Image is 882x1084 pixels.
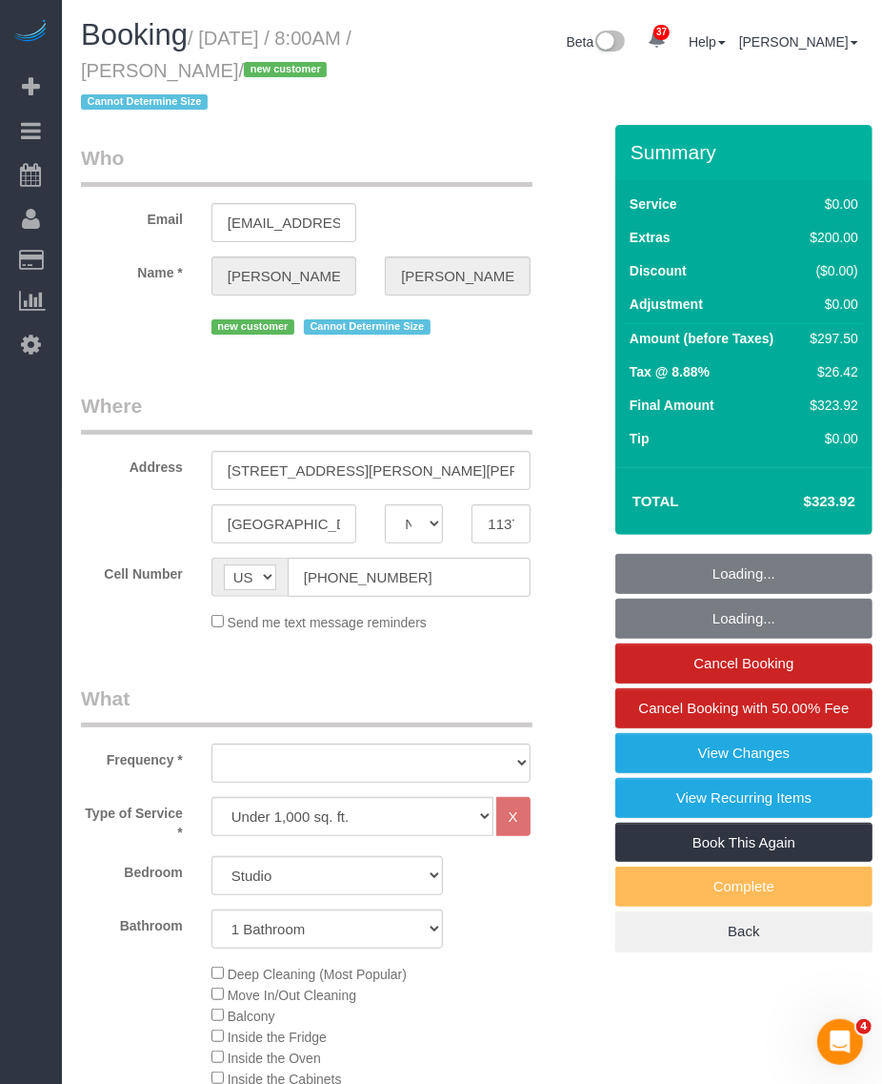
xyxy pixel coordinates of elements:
span: Cannot Determine Size [304,319,431,335]
legend: Where [81,392,532,435]
span: Deep Cleaning (Most Popular) [228,967,407,982]
legend: Who [81,144,532,187]
label: Bedroom [67,856,197,882]
label: Cell Number [67,558,197,583]
a: [PERSON_NAME] [739,34,858,50]
label: Bathroom [67,910,197,935]
h3: Summary [631,141,863,163]
input: Last Name [385,256,530,296]
label: Name * [67,256,197,282]
a: Cancel Booking with 50.00% Fee [615,688,872,728]
span: Move In/Out Cleaning [228,988,356,1003]
div: ($0.00) [803,261,858,280]
a: View Recurring Items [615,778,872,818]
div: $323.92 [803,396,858,415]
div: $0.00 [803,194,858,214]
input: First Name [211,256,356,296]
span: Cancel Booking with 50.00% Fee [639,700,850,716]
input: Email [211,203,356,242]
legend: What [81,685,532,727]
span: Cannot Determine Size [81,94,208,110]
label: Service [630,194,677,214]
span: Send me text message reminders [228,615,427,630]
a: View Changes [615,733,872,773]
a: Help [689,34,726,50]
label: Email [67,203,197,229]
div: $0.00 [803,295,858,314]
div: $200.00 [803,228,858,247]
label: Type of Service * [67,797,197,842]
label: Discount [630,261,687,280]
span: new customer [211,319,294,335]
img: New interface [593,31,625,55]
span: 37 [653,25,670,40]
small: / [DATE] / 8:00AM / [PERSON_NAME] [81,28,351,113]
span: 4 [856,1019,872,1034]
strong: Total [632,493,679,509]
a: Back [615,911,872,951]
input: City [211,504,356,543]
a: 37 [638,19,675,61]
input: Zip Code [471,504,530,543]
label: Amount (before Taxes) [630,329,773,348]
div: $0.00 [803,429,858,448]
input: Cell Number [288,558,531,597]
label: Frequency * [67,744,197,769]
label: Address [67,451,197,477]
span: Balcony [228,1009,275,1024]
label: Adjustment [630,295,703,314]
span: new customer [244,62,327,77]
label: Tax @ 8.88% [630,362,710,381]
iframe: Intercom live chat [817,1019,863,1065]
label: Extras [630,228,671,247]
a: Book This Again [615,823,872,863]
span: Inside the Oven [228,1051,321,1066]
div: $297.50 [803,329,858,348]
span: Inside the Fridge [228,1030,327,1045]
img: Automaid Logo [11,19,50,46]
label: Tip [630,429,650,448]
span: Booking [81,18,188,51]
div: $26.42 [803,362,858,381]
a: Cancel Booking [615,644,872,684]
a: Beta [567,34,626,50]
h4: $323.92 [747,494,855,510]
label: Final Amount [630,396,714,415]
